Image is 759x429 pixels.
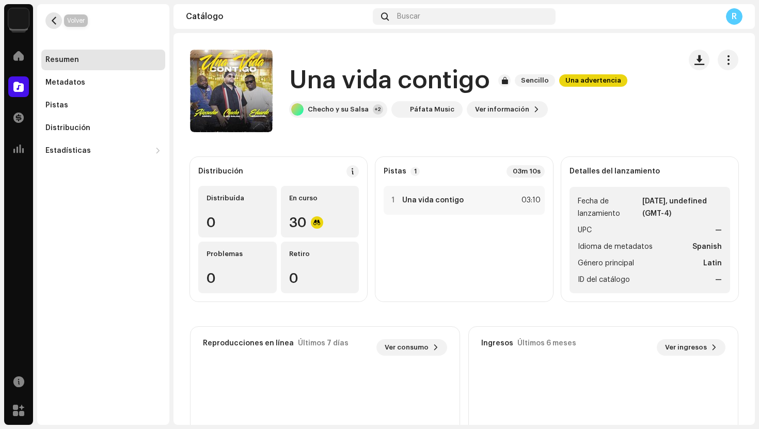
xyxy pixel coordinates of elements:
[715,274,722,286] strong: —
[45,56,79,64] div: Resumen
[298,339,349,347] div: Últimos 7 días
[41,72,165,93] re-m-nav-item: Metadatos
[308,105,369,114] div: Checho y su Salsa
[402,196,464,204] strong: Una vida contigo
[518,194,541,206] div: 03:10
[715,224,722,236] strong: —
[507,165,545,178] div: 03m 10s
[45,101,68,109] div: Pistas
[467,101,548,118] button: Ver información
[186,12,369,21] div: Catálogo
[410,167,420,176] p-badge: 1
[385,337,429,358] span: Ver consumo
[578,241,653,253] span: Idioma de metadatos
[8,8,29,29] img: 594a6a2b-402e-48c3-9023-4c54ecc2b95b
[578,274,630,286] span: ID del catálogo
[578,224,592,236] span: UPC
[289,64,490,97] h1: Una vida contigo
[726,8,742,25] div: R
[289,194,351,202] div: En curso
[384,167,406,176] strong: Pistas
[373,104,383,115] div: +2
[198,167,243,176] div: Distribución
[517,339,576,347] div: Últimos 6 meses
[410,105,454,114] div: Páfata Music
[515,74,555,87] span: Sencillo
[41,140,165,161] re-m-nav-dropdown: Estadísticas
[203,339,294,347] div: Reproducciones en línea
[578,195,641,220] span: Fecha de lanzamiento
[657,339,725,356] button: Ver ingresos
[570,167,660,176] strong: Detalles del lanzamiento
[376,339,447,356] button: Ver consumo
[665,337,707,358] span: Ver ingresos
[207,250,268,258] div: Problemas
[559,74,627,87] span: Una advertencia
[475,99,529,120] span: Ver información
[41,95,165,116] re-m-nav-item: Pistas
[393,103,406,116] img: 6264e050-2a88-4e22-b625-477ade93cec3
[45,78,85,87] div: Metadatos
[703,257,722,269] strong: Latin
[41,50,165,70] re-m-nav-item: Resumen
[45,147,91,155] div: Estadísticas
[642,195,722,220] strong: [DATE], undefined (GMT-4)
[481,339,513,347] div: Ingresos
[578,257,634,269] span: Género principal
[207,194,268,202] div: Distribuída
[289,250,351,258] div: Retiro
[692,241,722,253] strong: Spanish
[45,124,90,132] div: Distribución
[41,118,165,138] re-m-nav-item: Distribución
[397,12,420,21] span: Buscar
